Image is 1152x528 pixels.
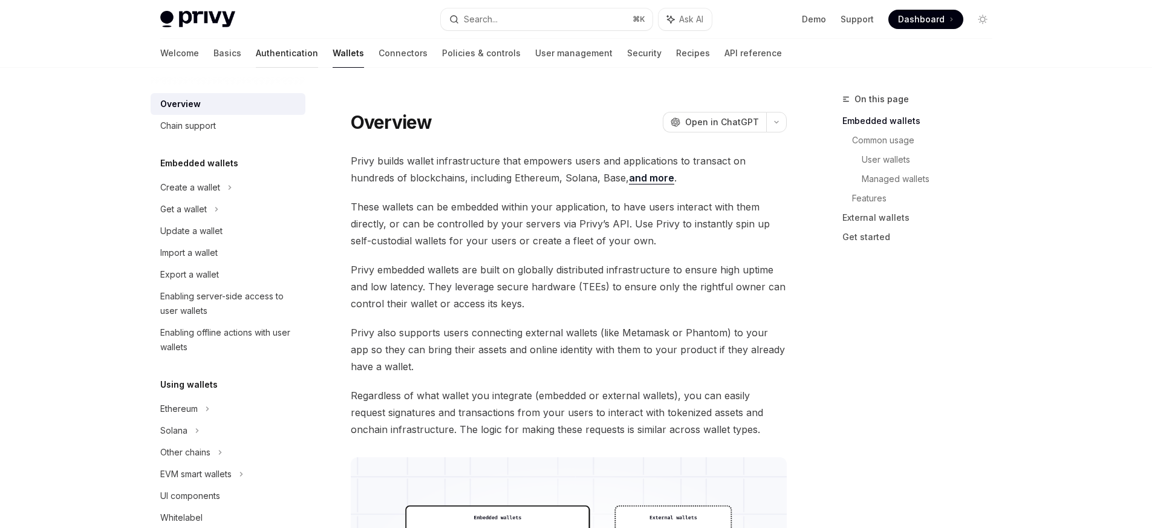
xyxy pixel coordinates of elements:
[151,220,305,242] a: Update a wallet
[685,116,759,128] span: Open in ChatGPT
[351,261,787,312] span: Privy embedded wallets are built on globally distributed infrastructure to ensure high uptime and...
[151,285,305,322] a: Enabling server-side access to user wallets
[351,198,787,249] span: These wallets can be embedded within your application, to have users interact with them directly,...
[151,322,305,358] a: Enabling offline actions with user wallets
[842,227,1002,247] a: Get started
[160,39,199,68] a: Welcome
[151,115,305,137] a: Chain support
[333,39,364,68] a: Wallets
[973,10,992,29] button: Toggle dark mode
[160,180,220,195] div: Create a wallet
[629,172,674,184] a: and more
[160,202,207,217] div: Get a wallet
[898,13,945,25] span: Dashboard
[676,39,710,68] a: Recipes
[351,111,432,133] h1: Overview
[151,264,305,285] a: Export a wallet
[852,131,1002,150] a: Common usage
[160,423,187,438] div: Solana
[659,8,712,30] button: Ask AI
[862,150,1002,169] a: User wallets
[351,152,787,186] span: Privy builds wallet infrastructure that empowers users and applications to transact on hundreds o...
[160,11,235,28] img: light logo
[442,39,521,68] a: Policies & controls
[160,267,219,282] div: Export a wallet
[464,12,498,27] div: Search...
[151,485,305,507] a: UI components
[160,97,201,111] div: Overview
[724,39,782,68] a: API reference
[160,289,298,318] div: Enabling server-side access to user wallets
[160,510,203,525] div: Whitelabel
[633,15,645,24] span: ⌘ K
[888,10,963,29] a: Dashboard
[160,445,210,460] div: Other chains
[351,324,787,375] span: Privy also supports users connecting external wallets (like Metamask or Phantom) to your app so t...
[852,189,1002,208] a: Features
[842,111,1002,131] a: Embedded wallets
[842,208,1002,227] a: External wallets
[151,242,305,264] a: Import a wallet
[160,119,216,133] div: Chain support
[663,112,766,132] button: Open in ChatGPT
[160,377,218,392] h5: Using wallets
[841,13,874,25] a: Support
[351,387,787,438] span: Regardless of what wallet you integrate (embedded or external wallets), you can easily request si...
[379,39,428,68] a: Connectors
[160,489,220,503] div: UI components
[854,92,909,106] span: On this page
[160,156,238,171] h5: Embedded wallets
[160,325,298,354] div: Enabling offline actions with user wallets
[160,402,198,416] div: Ethereum
[160,246,218,260] div: Import a wallet
[535,39,613,68] a: User management
[160,467,232,481] div: EVM smart wallets
[160,224,223,238] div: Update a wallet
[151,93,305,115] a: Overview
[802,13,826,25] a: Demo
[441,8,652,30] button: Search...⌘K
[679,13,703,25] span: Ask AI
[213,39,241,68] a: Basics
[627,39,662,68] a: Security
[256,39,318,68] a: Authentication
[862,169,1002,189] a: Managed wallets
